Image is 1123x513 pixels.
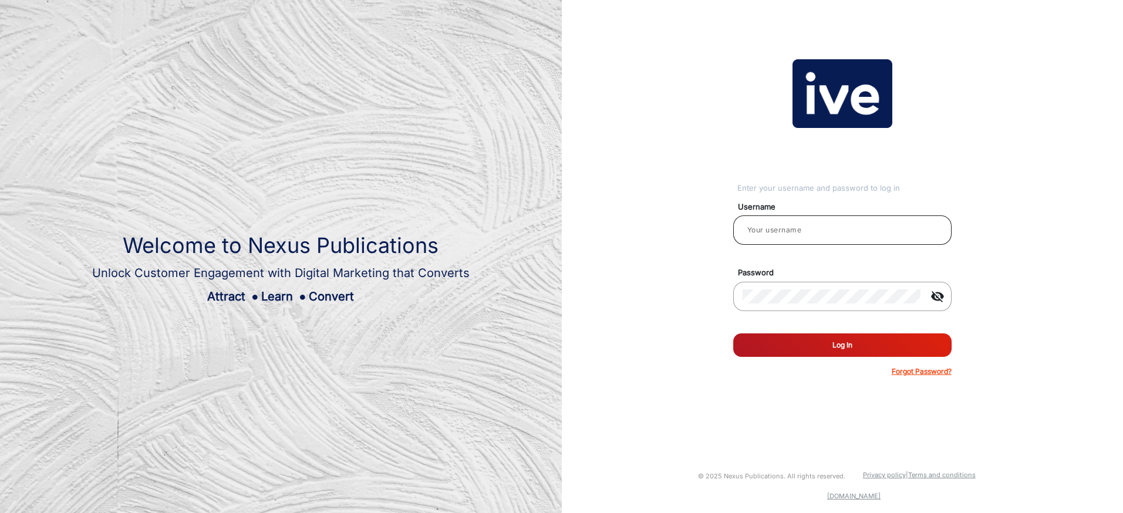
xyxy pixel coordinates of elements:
h1: Welcome to Nexus Publications [92,233,470,258]
div: Unlock Customer Engagement with Digital Marketing that Converts [92,264,470,282]
small: © 2025 Nexus Publications. All rights reserved. [698,472,845,480]
mat-icon: visibility_off [923,289,952,303]
a: [DOMAIN_NAME] [827,492,881,500]
a: Terms and conditions [908,471,976,479]
mat-label: Password [729,267,965,279]
mat-label: Username [729,201,965,213]
input: Your username [743,223,942,237]
img: vmg-logo [792,59,892,129]
span: ● [299,289,306,303]
a: | [906,471,908,479]
div: Attract Learn Convert [92,288,470,305]
div: Enter your username and password to log in [737,183,952,194]
button: Log In [733,333,952,357]
p: Forgot Password? [892,366,952,377]
span: ● [251,289,258,303]
a: Privacy policy [863,471,906,479]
